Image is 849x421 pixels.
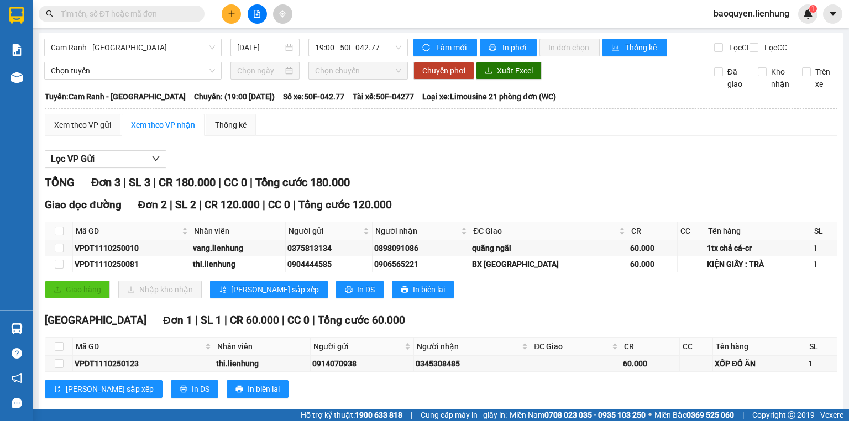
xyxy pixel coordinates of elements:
span: CR 180.000 [159,176,216,189]
button: Chuyển phơi [413,62,474,80]
div: BX [GEOGRAPHIC_DATA] [472,258,626,270]
button: downloadXuất Excel [476,62,542,80]
div: quãng ngãi [472,242,626,254]
span: | [742,409,744,421]
span: Người gửi [289,225,361,237]
span: TỔNG [45,176,75,189]
th: Nhân viên [191,222,286,240]
button: caret-down [823,4,842,24]
span: Người gửi [313,340,402,352]
span: copyright [788,411,795,419]
span: bar-chart [611,44,621,52]
span: | [263,198,265,211]
span: | [411,409,412,421]
span: sync [422,44,432,52]
span: In biên lai [248,383,280,395]
button: printerIn phơi [480,39,537,56]
button: printerIn biên lai [392,281,454,298]
img: logo-vxr [9,7,24,24]
span: baoquyen.lienhung [705,7,798,20]
span: | [218,176,221,189]
span: plus [228,10,235,18]
div: VPDT1110250010 [75,242,189,254]
span: Người nhận [375,225,459,237]
span: In biên lai [413,283,445,296]
button: sort-ascending[PERSON_NAME] sắp xếp [210,281,328,298]
th: Tên hàng [705,222,811,240]
button: uploadGiao hàng [45,281,110,298]
span: | [312,314,315,327]
input: 11/10/2025 [237,41,282,54]
div: 0375813134 [287,242,370,254]
span: 19:00 - 50F-042.77 [315,39,402,56]
span: printer [235,385,243,394]
div: 60.000 [630,258,675,270]
span: Lọc VP Gửi [51,152,95,166]
span: ⚪️ [648,413,652,417]
div: 0898091086 [374,242,469,254]
span: CR 60.000 [230,314,279,327]
span: Đã giao [723,66,750,90]
span: [PERSON_NAME] sắp xếp [231,283,319,296]
span: [GEOGRAPHIC_DATA] [45,314,146,327]
span: In phơi [502,41,528,54]
span: Số xe: 50F-042.77 [283,91,344,103]
span: | [199,198,202,211]
span: down [151,154,160,163]
th: Nhân viên [214,338,311,356]
div: vang.lienhung [193,242,284,254]
td: VPDT1110250123 [73,356,214,372]
img: warehouse-icon [11,323,23,334]
strong: 0708 023 035 - 0935 103 250 [544,411,646,419]
span: | [123,176,126,189]
div: 0914070938 [312,357,412,370]
span: | [224,314,227,327]
span: ĐC Giao [534,340,609,352]
div: VPDT1110250123 [75,357,212,370]
span: | [293,198,296,211]
span: Mã GD [76,340,203,352]
span: Chọn tuyến [51,62,215,79]
div: 1 [813,258,835,270]
button: printerIn DS [171,380,218,398]
span: CC 0 [224,176,247,189]
span: Xuất Excel [497,65,533,77]
span: | [195,314,198,327]
button: In đơn chọn [539,39,600,56]
div: KIỆN GIẤY : TRÀ [707,258,809,270]
span: aim [279,10,286,18]
span: Giao dọc đường [45,198,122,211]
th: CC [678,222,706,240]
button: syncLàm mới [413,39,477,56]
button: file-add [248,4,267,24]
div: 0906565221 [374,258,469,270]
span: Kho nhận [767,66,794,90]
span: CC 0 [268,198,290,211]
span: printer [345,286,353,294]
span: search [46,10,54,18]
span: printer [401,286,408,294]
span: Mã GD [76,225,180,237]
span: Tổng cước 120.000 [298,198,392,211]
span: Trên xe [811,66,838,90]
div: 1tx chả cá-cr [707,242,809,254]
span: Cam Ranh - Đà Nẵng [51,39,215,56]
span: | [250,176,253,189]
th: Tên hàng [713,338,806,356]
th: CR [628,222,678,240]
span: Tài xế: 50F-04277 [353,91,414,103]
span: Đơn 1 [163,314,192,327]
span: Đơn 2 [138,198,167,211]
span: Người nhận [417,340,520,352]
td: VPDT1110250010 [73,240,191,256]
span: notification [12,373,22,383]
button: printerIn biên lai [227,380,289,398]
div: thi.lienhung [193,258,284,270]
img: solution-icon [11,44,23,56]
img: icon-new-feature [803,9,813,19]
div: Xem theo VP gửi [54,119,111,131]
b: Tuyến: Cam Ranh - [GEOGRAPHIC_DATA] [45,92,186,101]
span: Đơn 3 [91,176,120,189]
span: sort-ascending [219,286,227,294]
button: aim [273,4,292,24]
